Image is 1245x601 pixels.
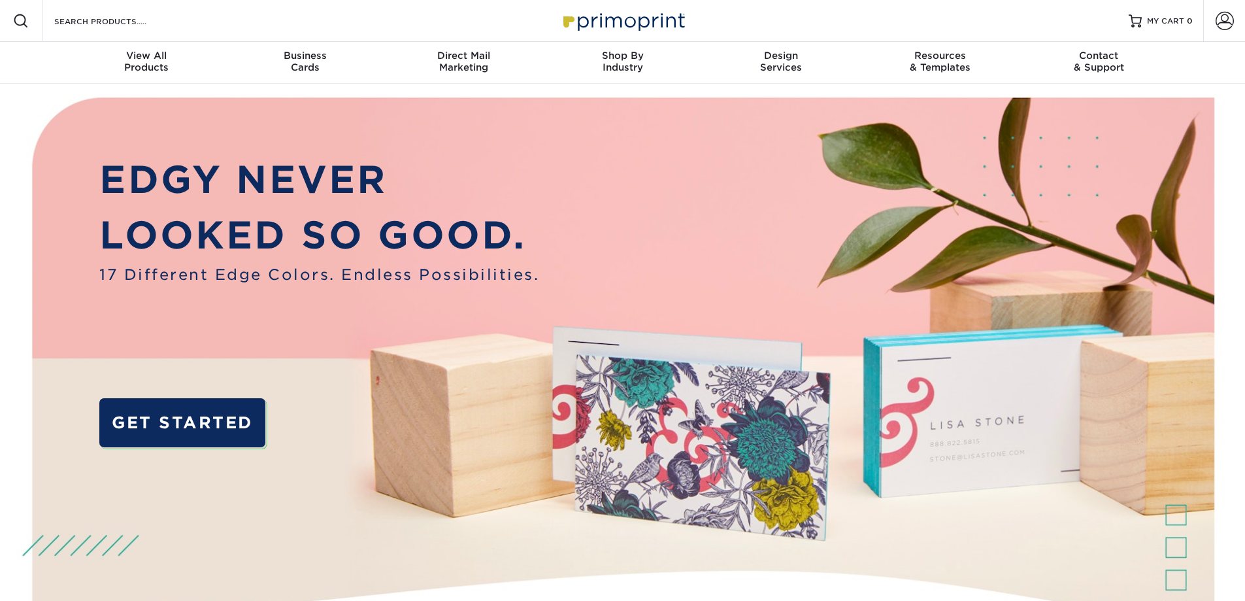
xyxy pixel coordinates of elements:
[543,42,702,84] a: Shop ByIndustry
[384,50,543,61] span: Direct Mail
[861,42,1020,84] a: Resources& Templates
[543,50,702,61] span: Shop By
[225,50,384,61] span: Business
[1020,50,1178,61] span: Contact
[99,264,539,286] span: 17 Different Edge Colors. Endless Possibilities.
[702,50,861,73] div: Services
[384,50,543,73] div: Marketing
[67,50,226,61] span: View All
[543,50,702,73] div: Industry
[99,398,265,447] a: GET STARTED
[384,42,543,84] a: Direct MailMarketing
[702,42,861,84] a: DesignServices
[67,42,226,84] a: View AllProducts
[225,42,384,84] a: BusinessCards
[1020,50,1178,73] div: & Support
[1147,16,1184,27] span: MY CART
[53,13,180,29] input: SEARCH PRODUCTS.....
[861,50,1020,73] div: & Templates
[861,50,1020,61] span: Resources
[1020,42,1178,84] a: Contact& Support
[99,152,539,208] p: EDGY NEVER
[1187,16,1193,26] span: 0
[225,50,384,73] div: Cards
[99,207,539,264] p: LOOKED SO GOOD.
[67,50,226,73] div: Products
[557,7,688,35] img: Primoprint
[702,50,861,61] span: Design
